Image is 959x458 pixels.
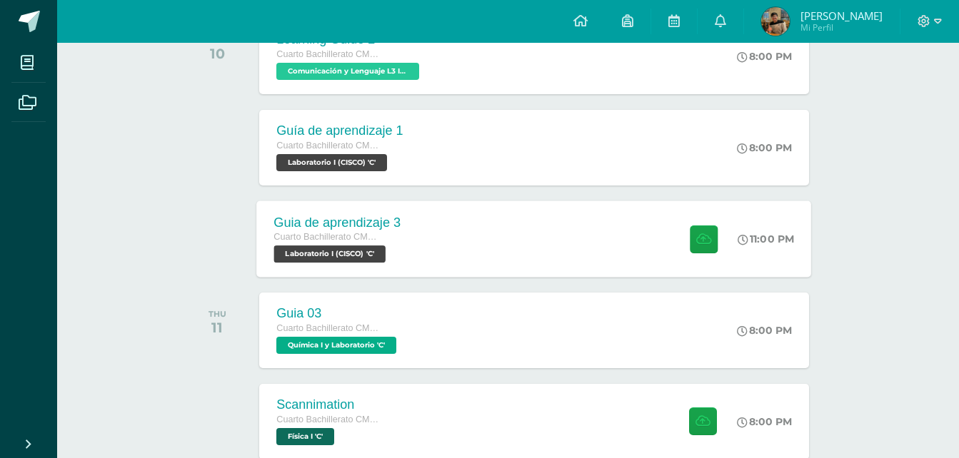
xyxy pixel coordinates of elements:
span: Comunicación y Lenguaje L3 Inglés 'C' [276,63,419,80]
span: [PERSON_NAME] [800,9,883,23]
div: 8:00 PM [737,50,792,63]
div: Guía de aprendizaje 1 [276,123,403,138]
div: Guia de aprendizaje 3 [274,215,401,230]
div: 8:00 PM [737,415,792,428]
span: Cuarto Bachillerato CMP Bachillerato en CCLL con Orientación en Computación [276,141,383,151]
div: 8:00 PM [737,324,792,337]
span: Laboratorio I (CISCO) 'C' [276,154,387,171]
div: Scannimation [276,397,383,412]
span: Física I 'C' [276,428,334,445]
div: 11 [209,319,226,336]
div: 10 [206,45,228,62]
span: Laboratorio I (CISCO) 'C' [274,245,386,263]
div: 11:00 PM [738,233,795,245]
div: THU [209,309,226,319]
span: Cuarto Bachillerato CMP Bachillerato en CCLL con Orientación en Computación [276,49,383,59]
span: Mi Perfil [800,21,883,34]
div: Guia 03 [276,306,400,321]
span: Cuarto Bachillerato CMP Bachillerato en CCLL con Orientación en Computación [274,232,383,242]
span: Química I y Laboratorio 'C' [276,337,396,354]
span: Cuarto Bachillerato CMP Bachillerato en CCLL con Orientación en Computación [276,323,383,333]
div: 8:00 PM [737,141,792,154]
span: Cuarto Bachillerato CMP Bachillerato en CCLL con Orientación en Computación [276,414,383,424]
img: 3030189eaae71ca911eee8d3938f0db6.png [761,7,790,36]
